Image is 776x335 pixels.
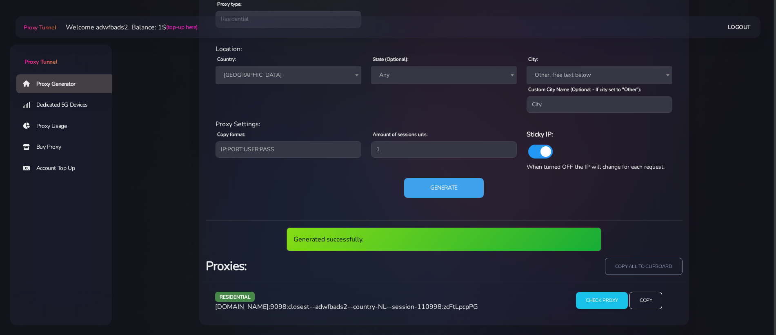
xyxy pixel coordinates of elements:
[211,44,678,54] div: Location:
[576,292,628,309] input: Check Proxy
[528,86,641,93] label: Custom City Name (Optional - If city set to "Other"):
[22,21,56,34] a: Proxy Tunnel
[217,131,245,138] label: Copy format:
[166,23,198,31] a: (top-up here)
[527,66,672,84] span: Other, free text below
[220,69,356,81] span: Netherlands
[287,228,601,251] div: Generated successfully.
[527,129,672,140] h6: Sticky IP:
[629,292,662,309] input: Copy
[373,56,409,63] label: State (Optional):
[404,178,484,198] button: Generate
[605,258,683,275] input: copy all to clipboard
[527,163,665,171] span: When turned OFF the IP will change for each request.
[24,58,57,66] span: Proxy Tunnel
[216,66,361,84] span: Netherlands
[728,20,751,35] a: Logout
[24,24,56,31] span: Proxy Tunnel
[215,292,255,302] span: residential
[211,119,678,129] div: Proxy Settings:
[56,22,198,32] li: Welcome adwfbads2. Balance: 1$
[217,56,236,63] label: Country:
[16,74,118,93] a: Proxy Generator
[16,117,118,136] a: Proxy Usage
[528,56,538,63] label: City:
[215,302,478,311] span: [DOMAIN_NAME]:9098:closest--adwfbads2--country-NL--session-110998:zcFtLpcpPG
[16,159,118,178] a: Account Top Up
[527,96,672,113] input: City
[206,258,439,275] h3: Proxies:
[16,138,118,156] a: Buy Proxy
[371,66,517,84] span: Any
[10,45,112,66] a: Proxy Tunnel
[376,69,512,81] span: Any
[16,96,118,114] a: Dedicated 5G Devices
[656,201,766,325] iframe: Webchat Widget
[373,131,428,138] label: Amount of sessions urls:
[217,0,242,8] label: Proxy type:
[531,69,667,81] span: Other, free text below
